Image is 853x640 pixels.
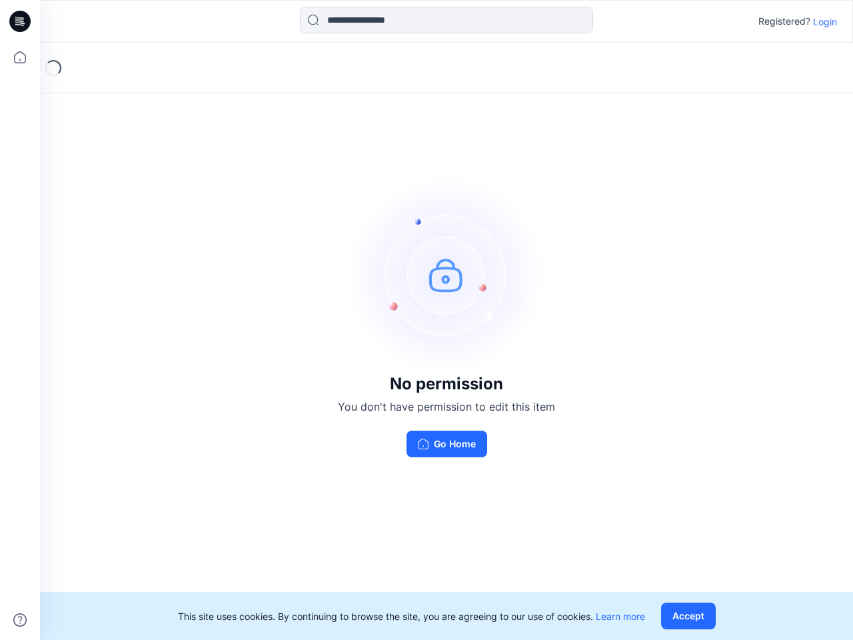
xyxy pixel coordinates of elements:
[407,431,487,457] button: Go Home
[813,15,837,29] p: Login
[338,375,555,393] h3: No permission
[661,603,716,629] button: Accept
[178,609,645,623] p: This site uses cookies. By continuing to browse the site, you are agreeing to our use of cookies.
[338,399,555,415] p: You don't have permission to edit this item
[758,13,810,29] p: Registered?
[596,611,645,622] a: Learn more
[347,175,546,375] img: no-perm.svg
